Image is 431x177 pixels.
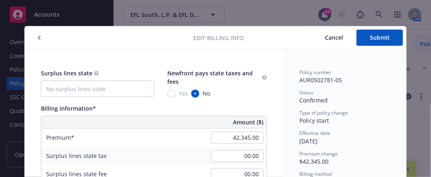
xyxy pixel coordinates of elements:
span: [DATE] [299,137,318,145]
span: Edit billing info [194,34,244,42]
span: Status [299,89,314,96]
span: Confirmed [299,96,328,104]
span: Policy number [299,69,331,76]
span: Surplus lines state [41,69,92,77]
span: No [203,89,210,98]
span: Newfront pays state taxes and fees [167,69,253,85]
span: Submit [370,34,390,41]
button: Cancel [312,30,356,46]
span: Policy start [299,117,329,124]
span: $42,345.00 [299,158,329,165]
input: 0.00 [211,132,264,144]
span: Premium change [299,150,338,157]
span: Amount ($) [233,118,263,126]
button: Submit [356,30,403,46]
input: Yes [167,90,175,98]
span: Yes [179,89,188,98]
span: Surplus lines state tax [46,152,107,160]
span: Effective date [299,130,330,136]
span: Type of policy change [299,109,348,116]
span: Premium [46,134,74,141]
span: AUR0502781-05 [299,76,342,84]
input: No [191,90,199,98]
input: 0.00 [211,150,264,162]
span: Billing information* [41,104,96,112]
span: Cancel [325,34,343,41]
